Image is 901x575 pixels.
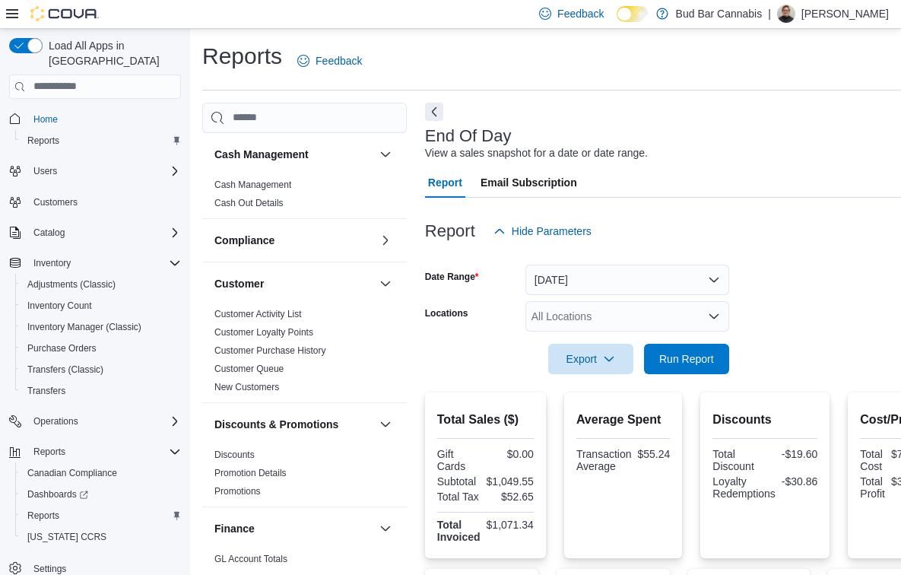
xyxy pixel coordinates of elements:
[712,448,762,472] div: Total Discount
[21,528,113,546] a: [US_STATE] CCRS
[644,344,729,374] button: Run Report
[21,297,181,315] span: Inventory Count
[21,382,181,400] span: Transfers
[712,411,817,429] h2: Discounts
[27,321,141,333] span: Inventory Manager (Classic)
[3,441,187,462] button: Reports
[487,475,534,488] div: $1,049.55
[27,412,84,430] button: Operations
[214,417,338,432] h3: Discounts & Promotions
[21,275,181,294] span: Adjustments (Classic)
[21,361,181,379] span: Transfers (Classic)
[214,345,326,357] span: Customer Purchase History
[3,253,187,274] button: Inventory
[487,519,534,531] div: $1,071.34
[214,553,287,565] span: GL Account Totals
[21,318,181,336] span: Inventory Manager (Classic)
[15,462,187,484] button: Canadian Compliance
[21,485,94,504] a: Dashboards
[15,274,187,295] button: Adjustments (Classic)
[27,224,71,242] button: Catalog
[33,446,65,458] span: Reports
[27,162,181,180] span: Users
[425,127,512,145] h3: End Of Day
[15,526,187,548] button: [US_STATE] CCRS
[214,417,373,432] button: Discounts & Promotions
[428,167,462,198] span: Report
[214,345,326,356] a: Customer Purchase History
[638,448,671,460] div: $55.24
[3,160,187,182] button: Users
[27,300,92,312] span: Inventory Count
[214,308,302,320] span: Customer Activity List
[15,505,187,526] button: Reports
[21,382,71,400] a: Transfers
[481,167,577,198] span: Email Subscription
[488,448,534,460] div: $0.00
[15,295,187,316] button: Inventory Count
[214,382,279,392] a: New Customers
[376,415,395,434] button: Discounts & Promotions
[782,475,817,488] div: -$30.86
[425,271,479,283] label: Date Range
[27,278,116,291] span: Adjustments (Classic)
[21,297,98,315] a: Inventory Count
[21,132,181,150] span: Reports
[3,108,187,130] button: Home
[21,464,181,482] span: Canadian Compliance
[617,22,617,23] span: Dark Mode
[27,192,181,211] span: Customers
[27,254,77,272] button: Inventory
[33,563,66,575] span: Settings
[202,41,282,71] h1: Reports
[15,130,187,151] button: Reports
[15,380,187,402] button: Transfers
[27,193,84,211] a: Customers
[214,521,373,536] button: Finance
[33,257,71,269] span: Inventory
[21,132,65,150] a: Reports
[376,231,395,249] button: Compliance
[214,327,313,338] a: Customer Loyalty Points
[214,554,287,564] a: GL Account Totals
[27,467,117,479] span: Canadian Compliance
[437,519,481,543] strong: Total Invoiced
[425,222,475,240] h3: Report
[33,415,78,427] span: Operations
[214,521,255,536] h3: Finance
[214,363,284,375] span: Customer Queue
[425,307,468,319] label: Locations
[617,6,649,22] input: Dark Mode
[437,411,534,429] h2: Total Sales ($)
[487,216,598,246] button: Hide Parameters
[214,326,313,338] span: Customer Loyalty Points
[376,275,395,293] button: Customer
[214,449,255,461] span: Discounts
[27,412,181,430] span: Operations
[15,338,187,359] button: Purchase Orders
[525,265,729,295] button: [DATE]
[712,475,776,500] div: Loyalty Redemptions
[3,191,187,213] button: Customers
[437,448,483,472] div: Gift Cards
[21,339,103,357] a: Purchase Orders
[214,233,274,248] h3: Compliance
[202,446,407,507] div: Discounts & Promotions
[21,528,181,546] span: Washington CCRS
[316,53,362,68] span: Feedback
[27,224,181,242] span: Catalog
[214,364,284,374] a: Customer Queue
[214,276,373,291] button: Customer
[291,46,368,76] a: Feedback
[425,145,648,161] div: View a sales snapshot for a date or date range.
[214,450,255,460] a: Discounts
[214,485,261,497] span: Promotions
[425,103,443,121] button: Next
[548,344,633,374] button: Export
[27,364,103,376] span: Transfers (Classic)
[202,305,407,402] div: Customer
[676,5,763,23] p: Bud Bar Cannabis
[202,176,407,218] div: Cash Management
[33,196,78,208] span: Customers
[27,254,181,272] span: Inventory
